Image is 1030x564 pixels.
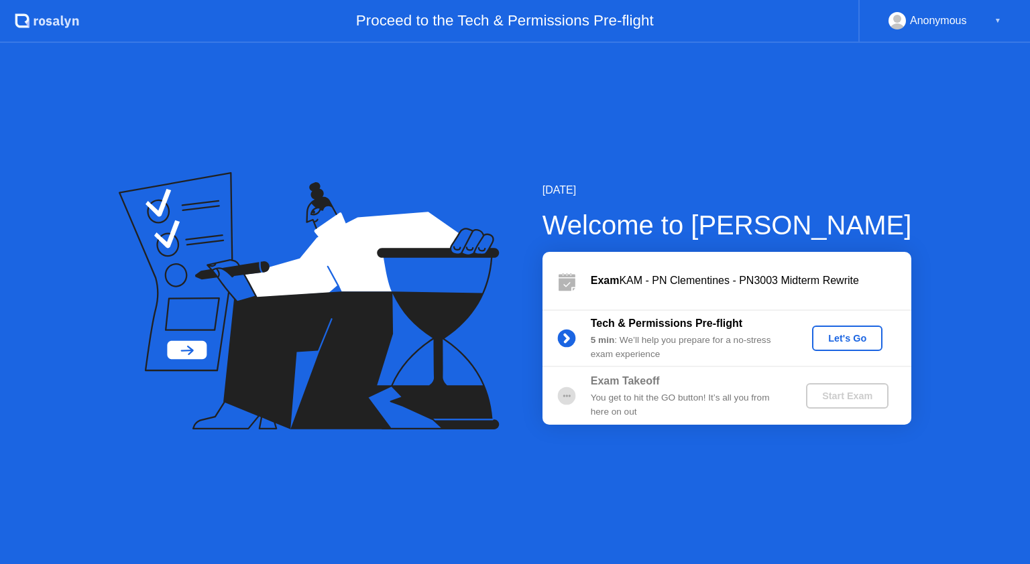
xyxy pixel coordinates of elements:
[591,391,784,419] div: You get to hit the GO button! It’s all you from here on out
[910,12,967,29] div: Anonymous
[817,333,877,344] div: Let's Go
[591,273,911,289] div: KAM - PN Clementines - PN3003 Midterm Rewrite
[591,334,784,361] div: : We’ll help you prepare for a no-stress exam experience
[994,12,1001,29] div: ▼
[806,383,889,409] button: Start Exam
[811,391,883,401] div: Start Exam
[591,335,615,345] b: 5 min
[542,182,912,198] div: [DATE]
[591,318,742,329] b: Tech & Permissions Pre-flight
[812,326,882,351] button: Let's Go
[591,375,660,386] b: Exam Takeoff
[591,275,620,286] b: Exam
[542,205,912,245] div: Welcome to [PERSON_NAME]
